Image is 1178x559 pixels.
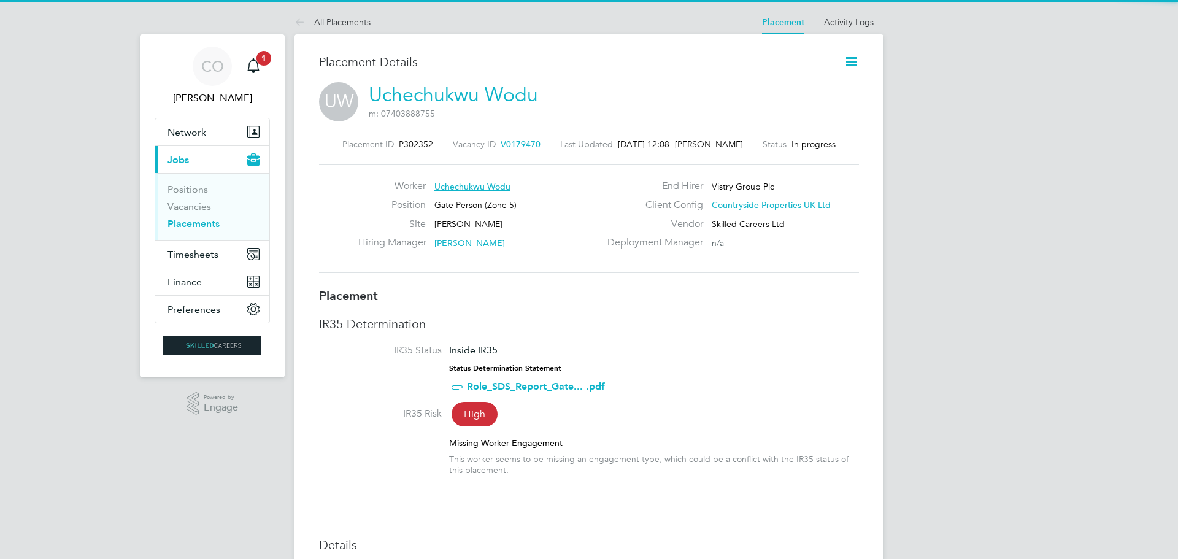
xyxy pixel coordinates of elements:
[358,236,426,249] label: Hiring Manager
[434,181,510,192] span: Uchechukwu Wodu
[358,180,426,193] label: Worker
[167,249,218,260] span: Timesheets
[449,344,498,356] span: Inside IR35
[600,180,703,193] label: End Hirer
[712,199,831,210] span: Countryside Properties UK Ltd
[167,126,206,138] span: Network
[358,218,426,231] label: Site
[434,199,517,210] span: Gate Person (Zone 5)
[358,199,426,212] label: Position
[342,139,394,150] label: Placement ID
[155,146,269,173] button: Jobs
[163,336,261,355] img: skilledcareers-logo-retina.png
[155,296,269,323] button: Preferences
[319,407,442,420] label: IR35 Risk
[319,54,825,70] h3: Placement Details
[600,199,703,212] label: Client Config
[155,118,269,145] button: Network
[675,139,743,150] span: [PERSON_NAME]
[449,364,561,372] strong: Status Determination Statement
[560,139,613,150] label: Last Updated
[256,51,271,66] span: 1
[501,139,541,150] span: V0179470
[167,183,208,195] a: Positions
[167,218,220,229] a: Placements
[399,139,433,150] span: P302352
[600,236,703,249] label: Deployment Manager
[319,344,442,357] label: IR35 Status
[763,139,787,150] label: Status
[155,268,269,295] button: Finance
[167,201,211,212] a: Vacancies
[319,537,859,553] h3: Details
[449,438,859,449] div: Missing Worker Engagement
[140,34,285,377] nav: Main navigation
[294,17,371,28] a: All Placements
[467,380,605,392] a: Role_SDS_Report_Gate... .pdf
[204,403,238,413] span: Engage
[167,154,189,166] span: Jobs
[167,304,220,315] span: Preferences
[791,139,836,150] span: In progress
[452,402,498,426] span: High
[618,139,675,150] span: [DATE] 12:08 -
[155,241,269,268] button: Timesheets
[712,218,785,229] span: Skilled Careers Ltd
[155,173,269,240] div: Jobs
[187,392,239,415] a: Powered byEngage
[319,316,859,332] h3: IR35 Determination
[241,47,266,86] a: 1
[201,58,224,74] span: CO
[434,237,505,249] span: [PERSON_NAME]
[453,139,496,150] label: Vacancy ID
[369,108,435,119] span: m: 07403888755
[204,392,238,403] span: Powered by
[762,17,804,28] a: Placement
[449,453,859,476] div: This worker seems to be missing an engagement type, which could be a conflict with the IR35 statu...
[712,237,724,249] span: n/a
[369,83,538,107] a: Uchechukwu Wodu
[167,276,202,288] span: Finance
[155,336,270,355] a: Go to home page
[712,181,774,192] span: Vistry Group Plc
[155,47,270,106] a: CO[PERSON_NAME]
[824,17,874,28] a: Activity Logs
[319,82,358,121] span: UW
[600,218,703,231] label: Vendor
[319,288,378,303] b: Placement
[155,91,270,106] span: Ciara O'Connell
[434,218,502,229] span: [PERSON_NAME]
